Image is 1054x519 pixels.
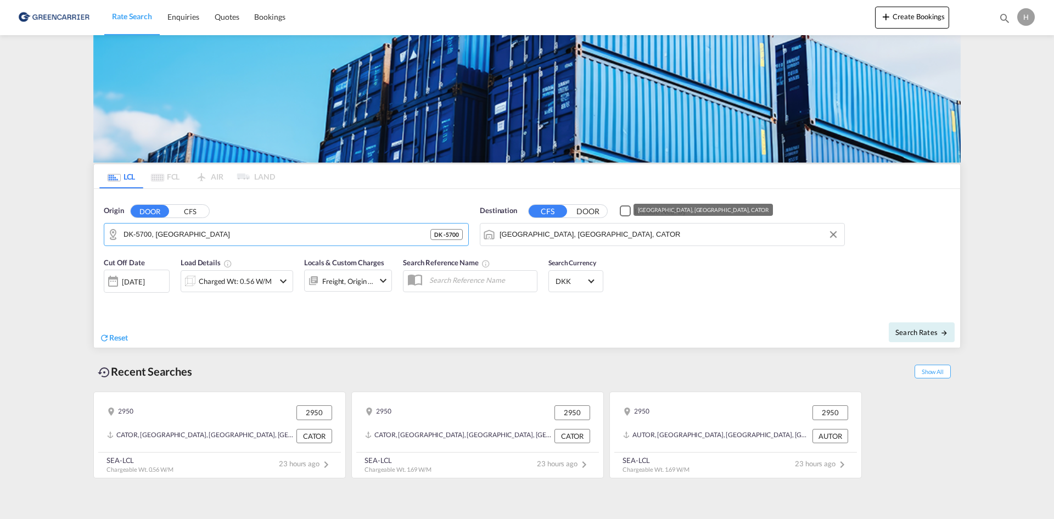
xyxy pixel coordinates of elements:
span: Origin [104,205,124,216]
div: Freight Origin Destination [322,274,374,289]
span: Bookings [254,12,285,21]
span: Chargeable Wt. 0.56 W/M [106,466,173,473]
span: DK - 5700 [434,231,459,238]
div: 2950 [296,405,332,420]
div: CATOR, Toronto, ON, Canada, North America, Americas [365,429,552,443]
div: Origin DOOR CFS DK-5700, SvendborgDestination CFS DOORCheckbox No Ink Unchecked: Ignores neighbou... [94,189,960,348]
div: SEA-LCL [365,455,431,465]
span: Quotes [215,12,239,21]
span: Show All [915,365,951,378]
button: Clear Input [825,226,842,243]
span: Cut Off Date [104,258,145,267]
button: DOOR [131,205,169,217]
span: Chargeable Wt. 1.69 W/M [623,466,689,473]
button: CFS [529,205,567,217]
div: AUTOR [812,429,848,443]
md-input-container: Toronto, ON, CATOR [480,224,844,245]
button: Search Ratesicon-arrow-right [889,322,955,342]
div: H [1017,8,1035,26]
div: Charged Wt: 0.56 W/M [199,274,272,289]
img: GreenCarrierFCL_LCL.png [93,35,961,163]
md-icon: icon-chevron-right [836,458,849,471]
md-datepicker: Select [104,292,112,306]
button: DOOR [569,205,607,217]
div: CATOR [554,429,590,443]
recent-search-card: 2950 2950AUTOR, [GEOGRAPHIC_DATA], [GEOGRAPHIC_DATA], [GEOGRAPHIC_DATA], [GEOGRAPHIC_DATA] AUTORS... [609,392,862,478]
div: 2950 [365,405,391,420]
button: CFS [171,205,209,217]
span: Locals & Custom Charges [304,258,384,267]
span: Chargeable Wt. 1.69 W/M [365,466,431,473]
button: icon-plus 400-fgCreate Bookings [875,7,949,29]
recent-search-card: 2950 2950CATOR, [GEOGRAPHIC_DATA], [GEOGRAPHIC_DATA], [GEOGRAPHIC_DATA], [GEOGRAPHIC_DATA], [GEOG... [93,392,346,478]
md-icon: icon-backup-restore [98,366,111,379]
div: Freight Origin Destinationicon-chevron-down [304,270,392,292]
md-icon: icon-chevron-right [319,458,333,471]
md-tab-item: LCL [99,164,143,188]
div: 2950 [812,405,848,420]
md-icon: icon-magnify [999,12,1011,24]
div: Charged Wt: 0.56 W/Micon-chevron-down [181,270,293,292]
md-icon: icon-plus 400-fg [879,10,893,23]
span: 23 hours ago [279,459,333,468]
md-icon: Your search will be saved by the below given name [481,259,490,268]
input: Search Reference Name [424,272,537,288]
md-icon: icon-arrow-right [940,329,948,337]
div: AUTOR, Toronto, Australia, Oceania, Oceania [623,429,810,443]
recent-search-card: 2950 2950CATOR, [GEOGRAPHIC_DATA], [GEOGRAPHIC_DATA], [GEOGRAPHIC_DATA], [GEOGRAPHIC_DATA], [GEOG... [351,392,604,478]
div: [DATE] [104,270,170,293]
div: icon-refreshReset [99,332,128,344]
input: Search by Port [500,226,839,243]
md-pagination-wrapper: Use the left and right arrow keys to navigate between tabs [99,164,275,188]
span: Destination [480,205,517,216]
span: Search Currency [548,259,596,267]
md-icon: icon-chevron-right [578,458,591,471]
span: Search Rates [895,328,948,337]
img: b0b18ec08afe11efb1d4932555f5f09d.png [16,5,91,30]
div: [GEOGRAPHIC_DATA], [GEOGRAPHIC_DATA], CATOR [638,204,769,216]
div: icon-magnify [999,12,1011,29]
div: Recent Searches [93,359,197,384]
md-icon: Chargeable Weight [223,259,232,268]
span: 23 hours ago [537,459,591,468]
div: CATOR, Toronto, ON, Canada, North America, Americas [107,429,294,443]
span: Search Reference Name [403,258,490,267]
div: 2950 [107,405,133,420]
input: Search by Door [124,226,430,243]
md-icon: icon-chevron-down [277,275,290,288]
span: Load Details [181,258,232,267]
span: Rate Search [112,12,152,21]
md-icon: icon-refresh [99,333,109,343]
md-icon: icon-chevron-down [377,274,390,287]
span: 23 hours ago [795,459,849,468]
div: SEA-LCL [106,455,173,465]
div: [DATE] [122,277,144,287]
span: DKK [556,276,586,286]
div: 2950 [554,405,590,420]
md-select: Select Currency: kr DKKDenmark Krone [554,273,597,289]
span: Enquiries [167,12,199,21]
div: CATOR [296,429,332,443]
span: Reset [109,333,128,342]
md-checkbox: Checkbox No Ink [620,205,686,217]
div: 2950 [623,405,649,420]
div: SEA-LCL [623,455,689,465]
md-input-container: DK-5700, Svendborg [104,224,468,245]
